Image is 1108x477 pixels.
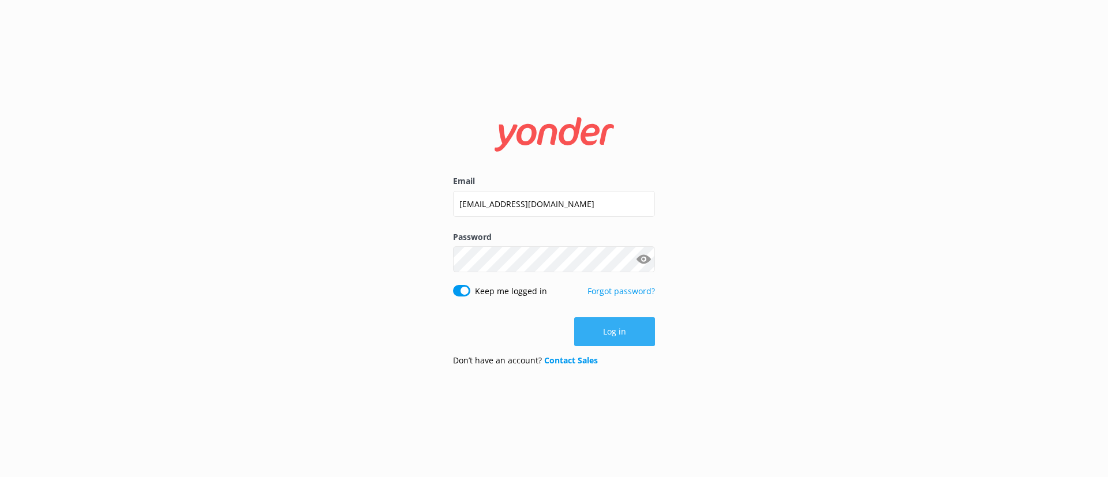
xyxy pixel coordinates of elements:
label: Keep me logged in [475,285,547,298]
a: Forgot password? [587,286,655,296]
label: Email [453,175,655,187]
button: Log in [574,317,655,346]
a: Contact Sales [544,355,598,366]
p: Don’t have an account? [453,354,598,367]
input: user@emailaddress.com [453,191,655,217]
button: Show password [632,248,655,271]
label: Password [453,231,655,243]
